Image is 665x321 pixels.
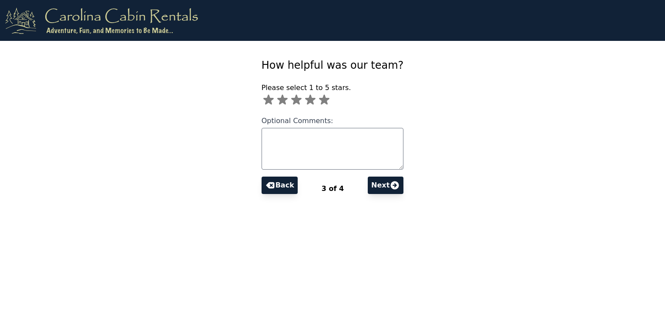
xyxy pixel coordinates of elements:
[262,128,404,170] textarea: Optional Comments:
[262,59,404,71] span: How helpful was our team?
[262,117,333,125] span: Optional Comments:
[262,177,298,194] button: Back
[322,184,344,193] span: 3 of 4
[262,83,404,93] p: Please select 1 to 5 stars.
[5,7,198,34] img: logo.png
[368,177,403,194] button: Next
